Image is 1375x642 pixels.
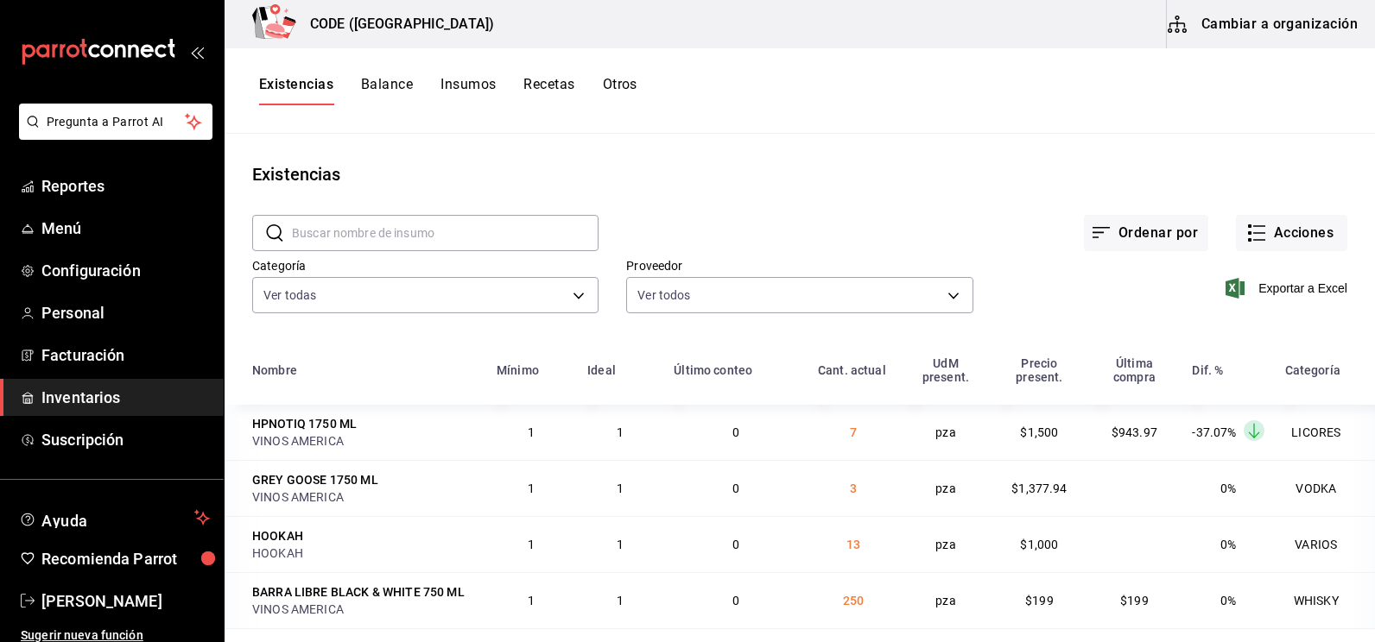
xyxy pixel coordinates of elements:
[1220,481,1236,495] span: 0%
[252,527,303,544] div: HOOKAH
[637,286,690,304] span: Ver todos
[1275,405,1375,460] td: LICORES
[252,544,476,562] div: HOOKAH
[1275,460,1375,516] td: VODKA
[900,405,992,460] td: pza
[252,471,378,488] div: GREY GOOSE 1750 ML
[674,363,752,377] div: Último conteo
[41,589,210,613] span: [PERSON_NAME]
[528,594,535,607] span: 1
[523,76,574,105] button: Recetas
[252,161,340,187] div: Existencias
[617,594,624,607] span: 1
[1025,594,1054,607] span: $199
[732,425,739,439] span: 0
[41,301,210,324] span: Personal
[528,481,535,495] span: 1
[190,45,204,59] button: open_drawer_menu
[1275,572,1375,628] td: WHISKY
[41,174,210,198] span: Reportes
[252,432,476,450] div: VINOS AMERICA
[732,594,739,607] span: 0
[41,343,210,367] span: Facturación
[252,363,297,377] div: Nombre
[617,425,624,439] span: 1
[1220,538,1236,551] span: 0%
[252,488,476,506] div: VINOS AMERICA
[41,507,187,528] span: Ayuda
[900,460,992,516] td: pza
[617,481,624,495] span: 1
[41,547,210,570] span: Recomienda Parrot
[846,538,860,551] span: 13
[850,481,857,495] span: 3
[1229,278,1347,299] button: Exportar a Excel
[1084,215,1208,251] button: Ordenar por
[41,386,210,409] span: Inventarios
[528,538,535,551] span: 1
[252,260,599,272] label: Categoría
[528,425,535,439] span: 1
[818,363,886,377] div: Cant. actual
[12,125,212,143] a: Pregunta a Parrot AI
[900,572,992,628] td: pza
[259,76,637,105] div: navigation tabs
[1220,594,1236,607] span: 0%
[1236,215,1347,251] button: Acciones
[603,76,637,105] button: Otros
[617,538,624,551] span: 1
[732,481,739,495] span: 0
[252,583,465,601] div: BARRA LIBRE BLACK & WHITE 750 ML
[1285,363,1340,377] div: Categoría
[292,216,599,250] input: Buscar nombre de insumo
[41,428,210,451] span: Suscripción
[1002,356,1076,384] div: Precio present.
[41,217,210,240] span: Menú
[47,113,186,131] span: Pregunta a Parrot AI
[263,286,316,304] span: Ver todas
[1020,538,1058,551] span: $1,000
[1120,594,1149,607] span: $199
[252,601,476,618] div: VINOS AMERICA
[1020,425,1058,439] span: $1,500
[732,538,739,551] span: 0
[626,260,973,272] label: Proveedor
[850,425,857,439] span: 7
[1275,516,1375,572] td: VARIOS
[843,594,864,607] span: 250
[296,14,494,35] h3: CODE ([GEOGRAPHIC_DATA])
[1192,363,1223,377] div: Dif. %
[41,259,210,282] span: Configuración
[910,356,982,384] div: UdM present.
[1192,425,1236,439] span: -37.07%
[19,104,212,140] button: Pregunta a Parrot AI
[1112,425,1157,439] span: $943.97
[497,363,539,377] div: Mínimo
[900,516,992,572] td: pza
[440,76,496,105] button: Insumos
[587,363,616,377] div: Ideal
[259,76,333,105] button: Existencias
[1097,356,1171,384] div: Última compra
[361,76,413,105] button: Balance
[1011,481,1067,495] span: $1,377.94
[252,415,357,432] div: HPNOTIQ 1750 ML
